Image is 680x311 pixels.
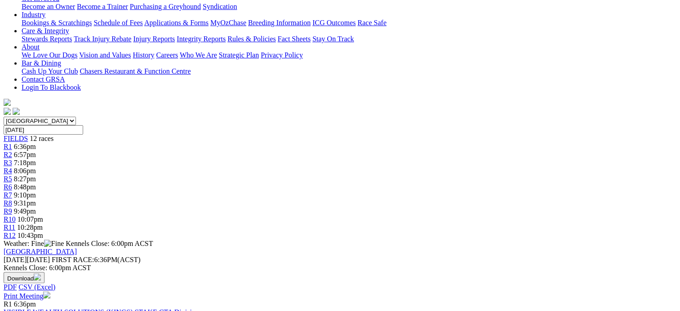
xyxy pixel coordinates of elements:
img: printer.svg [43,291,50,298]
span: [DATE] [4,256,27,263]
span: 7:18pm [14,159,36,166]
img: logo-grsa-white.png [4,99,11,106]
a: Privacy Policy [261,51,303,59]
span: 10:43pm [18,232,43,239]
a: R2 [4,151,12,158]
span: 8:48pm [14,183,36,191]
a: Industry [22,11,45,18]
a: Applications & Forms [144,19,209,26]
a: R11 [4,223,15,231]
a: R1 [4,143,12,150]
a: R4 [4,167,12,175]
a: Syndication [203,3,237,10]
a: Strategic Plan [219,51,259,59]
a: Schedule of Fees [93,19,142,26]
span: R1 [4,300,12,308]
a: R10 [4,215,16,223]
span: 6:36PM(ACST) [52,256,141,263]
a: R6 [4,183,12,191]
a: Who We Are [180,51,217,59]
a: MyOzChase [210,19,246,26]
span: 6:36pm [14,300,36,308]
a: History [133,51,154,59]
a: [GEOGRAPHIC_DATA] [4,248,77,255]
a: Bookings & Scratchings [22,19,92,26]
a: R7 [4,191,12,199]
a: Track Injury Rebate [74,35,131,43]
a: Careers [156,51,178,59]
img: facebook.svg [4,108,11,115]
span: 10:28pm [17,223,43,231]
a: R5 [4,175,12,183]
a: Fact Sheets [278,35,311,43]
a: R9 [4,207,12,215]
a: Print Meeting [4,292,50,300]
div: About [22,51,676,59]
div: Download [4,283,676,291]
a: Integrity Reports [177,35,226,43]
span: 8:27pm [14,175,36,183]
a: Rules & Policies [227,35,276,43]
a: Contact GRSA [22,75,65,83]
span: Weather: Fine [4,240,66,247]
a: About [22,43,40,51]
span: 8:06pm [14,167,36,175]
span: 9:31pm [14,199,36,207]
div: Bar & Dining [22,67,676,75]
a: FIELDS [4,135,28,142]
span: 12 races [30,135,53,142]
img: twitter.svg [13,108,20,115]
img: download.svg [34,273,41,280]
button: Download [4,272,44,283]
a: Race Safe [357,19,386,26]
a: ICG Outcomes [312,19,356,26]
a: R8 [4,199,12,207]
a: R12 [4,232,16,239]
a: PDF [4,283,17,291]
div: Care & Integrity [22,35,676,43]
a: Stewards Reports [22,35,72,43]
span: [DATE] [4,256,50,263]
span: 9:10pm [14,191,36,199]
a: Stay On Track [312,35,354,43]
a: CSV (Excel) [18,283,55,291]
span: 10:07pm [18,215,43,223]
div: Get Involved [22,3,676,11]
div: Industry [22,19,676,27]
span: 9:49pm [14,207,36,215]
a: Login To Blackbook [22,83,81,91]
a: We Love Our Dogs [22,51,77,59]
span: 6:36pm [14,143,36,150]
span: Kennels Close: 6:00pm ACST [66,240,153,247]
input: Select date [4,125,83,135]
img: Fine [44,240,64,248]
span: FIRST RACE: [52,256,94,263]
span: 6:57pm [14,151,36,158]
a: Care & Integrity [22,27,69,35]
a: Vision and Values [79,51,131,59]
a: Bar & Dining [22,59,61,67]
a: Injury Reports [133,35,175,43]
a: R3 [4,159,12,166]
div: Kennels Close: 6:00pm ACST [4,264,676,272]
a: Chasers Restaurant & Function Centre [80,67,191,75]
a: Cash Up Your Club [22,67,78,75]
a: Become an Owner [22,3,75,10]
a: Become a Trainer [77,3,128,10]
a: Breeding Information [248,19,311,26]
a: Purchasing a Greyhound [130,3,201,10]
